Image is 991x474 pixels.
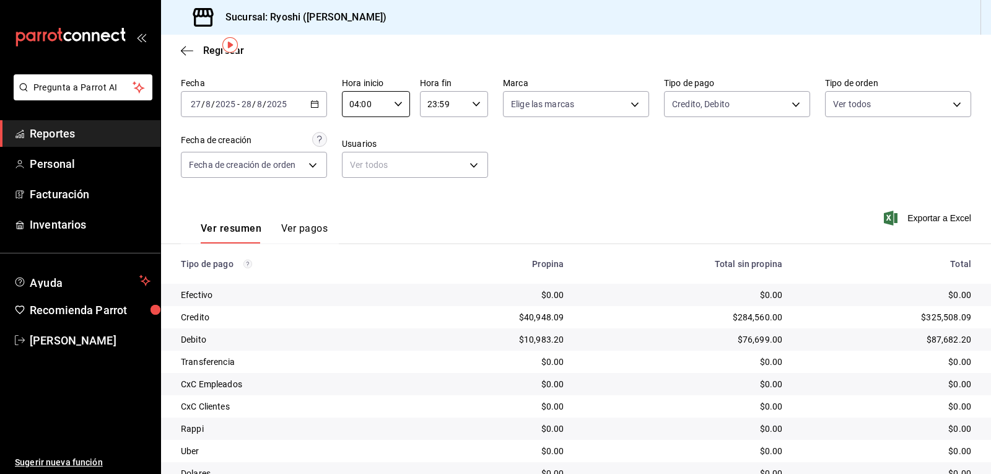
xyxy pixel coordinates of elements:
[802,289,971,301] div: $0.00
[181,423,403,435] div: Rappi
[802,259,971,269] div: Total
[422,400,564,413] div: $0.00
[181,445,403,457] div: Uber
[216,10,386,25] h3: Sucursal: Ryoshi ([PERSON_NAME])
[30,156,151,172] span: Personal
[833,98,871,110] span: Ver todos
[422,311,564,323] div: $40,948.09
[422,259,564,269] div: Propina
[181,333,403,346] div: Debito
[241,99,252,109] input: --
[266,99,287,109] input: ----
[422,378,564,390] div: $0.00
[422,423,564,435] div: $0.00
[181,134,251,147] div: Fecha de creación
[252,99,256,109] span: /
[422,356,564,368] div: $0.00
[181,289,403,301] div: Efectivo
[181,311,403,323] div: Credito
[136,32,146,42] button: open_drawer_menu
[802,445,971,457] div: $0.00
[181,400,403,413] div: CxC Clientes
[802,333,971,346] div: $87,682.20
[422,445,564,457] div: $0.00
[583,259,782,269] div: Total sin propina
[802,378,971,390] div: $0.00
[190,99,201,109] input: --
[201,222,328,244] div: navigation tabs
[205,99,211,109] input: --
[211,99,215,109] span: /
[802,400,971,413] div: $0.00
[583,423,782,435] div: $0.00
[886,211,971,226] button: Exportar a Excel
[181,45,244,56] button: Regresar
[14,74,152,100] button: Pregunta a Parrot AI
[181,378,403,390] div: CxC Empleados
[181,259,403,269] div: Tipo de pago
[420,79,488,87] label: Hora fin
[583,400,782,413] div: $0.00
[342,79,410,87] label: Hora inicio
[342,152,488,178] div: Ver todos
[181,356,403,368] div: Transferencia
[802,423,971,435] div: $0.00
[281,222,328,244] button: Ver pagos
[181,79,327,87] label: Fecha
[201,99,205,109] span: /
[15,456,151,469] span: Sugerir nueva función
[201,222,261,244] button: Ver resumen
[30,186,151,203] span: Facturación
[342,139,488,148] label: Usuarios
[825,79,971,87] label: Tipo de orden
[30,125,151,142] span: Reportes
[672,98,730,110] span: Credito, Debito
[215,99,236,109] input: ----
[664,79,810,87] label: Tipo de pago
[583,311,782,323] div: $284,560.00
[583,333,782,346] div: $76,699.00
[30,273,134,288] span: Ayuda
[422,333,564,346] div: $10,983.20
[30,216,151,233] span: Inventarios
[583,445,782,457] div: $0.00
[511,98,574,110] span: Elige las marcas
[503,79,649,87] label: Marca
[583,378,782,390] div: $0.00
[243,260,252,268] svg: Los pagos realizados con Pay y otras terminales son montos brutos.
[189,159,295,171] span: Fecha de creación de orden
[256,99,263,109] input: --
[802,311,971,323] div: $325,508.09
[583,356,782,368] div: $0.00
[203,45,244,56] span: Regresar
[263,99,266,109] span: /
[422,289,564,301] div: $0.00
[802,356,971,368] div: $0.00
[9,90,152,103] a: Pregunta a Parrot AI
[30,332,151,349] span: [PERSON_NAME]
[237,99,240,109] span: -
[30,302,151,318] span: Recomienda Parrot
[222,37,238,53] img: Tooltip marker
[583,289,782,301] div: $0.00
[33,81,133,94] span: Pregunta a Parrot AI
